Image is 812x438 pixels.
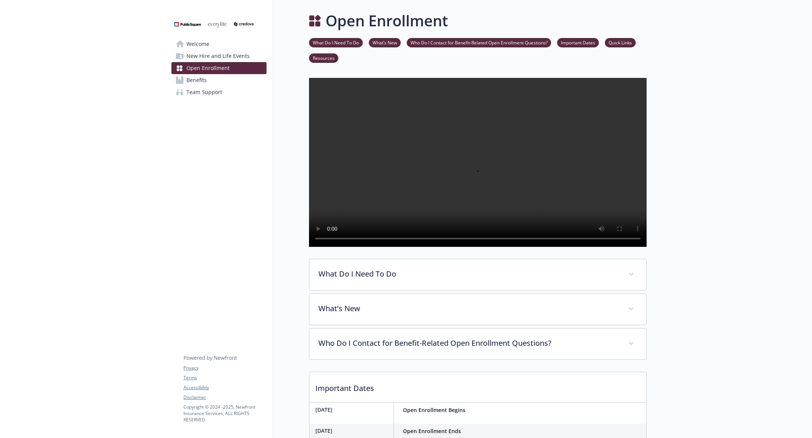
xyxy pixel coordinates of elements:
[318,338,619,349] p: Who Do I Contact for Benefit-Related Open Enrollment Questions?
[309,294,646,325] div: What’s New
[403,427,461,435] strong: Open Enrollment Ends
[183,374,266,381] a: Terms
[326,9,448,32] h1: Open Enrollment
[605,39,636,46] a: Quick Links
[407,39,551,46] a: Who Do I Contact for Benefit-Related Open Enrollment Questions?
[309,54,338,61] a: Resources
[171,38,267,50] a: Welcome
[183,384,266,391] a: Accessibility
[309,328,646,359] div: Who Do I Contact for Benefit-Related Open Enrollment Questions?
[309,39,363,46] a: What Do I Need To Do
[183,365,266,371] a: Privacy
[186,62,230,74] span: Open Enrollment
[186,50,250,62] span: New Hire and Life Events
[309,372,646,400] p: Important Dates
[315,427,391,435] p: [DATE]
[318,303,619,314] p: What’s New
[309,259,646,290] div: What Do I Need To Do
[557,39,599,46] a: Important Dates
[171,50,267,62] a: New Hire and Life Events
[171,86,267,98] a: Team Support
[183,394,266,401] a: Disclaimer
[171,74,267,86] a: Benefits
[369,39,401,46] a: What’s New
[186,74,207,86] span: Benefits
[403,406,465,414] strong: Open Enrollment Begins
[186,38,209,50] span: Welcome
[315,406,391,414] p: [DATE]
[186,86,222,98] span: Team Support
[171,62,267,74] a: Open Enrollment
[183,404,266,423] p: Copyright © 2024 - 2025 , Newfront Insurance Services, ALL RIGHTS RESERVED
[318,268,619,280] p: What Do I Need To Do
